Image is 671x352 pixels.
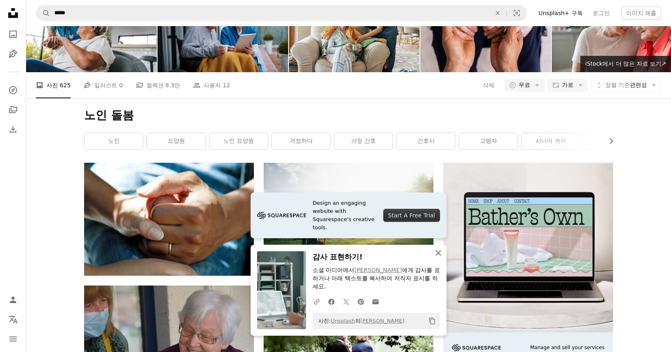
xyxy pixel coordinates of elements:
img: woman standing next to woman riding wheelchair [264,163,433,276]
span: Design an engaging website with Squarespace’s creative tools. [313,199,377,232]
a: iStock에서 더 많은 자료 보기↗ [580,56,671,72]
h3: 감사 표현하기! [313,251,440,263]
span: 0 [119,81,123,90]
a: 갈색 버튼 업 셔츠를 입은 여자 흰색 스마트폰을 들고 있다 [84,338,254,345]
button: 삭제 [482,79,495,92]
a: 수역을 마주보고 있는 포장도로에 앉아 있는 두 사람 [264,338,433,345]
a: 로그인 [588,7,615,20]
a: 시니어 케어 [522,133,580,149]
a: Unsplash [331,318,355,324]
a: 일러스트 0 [84,72,122,98]
button: 시각적 검색 [507,5,527,21]
a: Design an engaging website with Squarespace’s creative tools.Start A Free Trial [251,193,447,238]
a: 로그인 / 가입 [5,292,21,308]
span: Manage and sell your services [530,344,604,351]
a: 고령자 [459,133,518,149]
a: Pinterest에 공유 [353,293,368,310]
p: 소셜 미디어에서 에게 감사를 표하거나 아래 텍스트를 복사하여 저작자 표시를 하세요. [313,266,440,291]
form: 사이트 전체에서 이미지 찾기 [36,5,527,21]
a: 홈 — Unsplash [5,5,21,23]
a: 간호사 [397,133,455,149]
button: 이미지 제출 [621,7,661,20]
button: 목록을 오른쪽으로 스크롤 [604,133,613,149]
a: 컬렉션 [5,102,21,118]
a: [PERSON_NAME] [360,318,404,324]
img: file-1705255347840-230a6ab5bca9image [452,344,501,351]
button: 무료 [504,79,544,92]
img: file-1705255347840-230a6ab5bca9image [257,209,306,221]
button: Unsplash 검색 [36,5,50,21]
span: 사진: 의 [314,314,404,328]
span: 무료 [519,81,530,89]
a: 이메일로 공유에 공유 [368,293,383,310]
a: 간병인 [584,133,642,149]
span: iStock에서 더 많은 자료 보기 ↗ [585,60,666,67]
a: Unsplash+ 구독 [533,7,587,20]
a: Twitter에 공유 [339,293,353,310]
a: 요양원 [147,133,205,149]
a: 사용자 12 [193,72,230,98]
a: 사진 [5,26,21,42]
button: 삭제 [489,5,507,21]
a: 걱정하다 [272,133,330,149]
a: 가정 간호 [334,133,393,149]
button: 언어 [5,311,21,328]
span: 12 [223,81,230,90]
span: 가로 [562,81,573,89]
span: 8.3만 [165,81,180,90]
span: 관련성 [605,81,647,89]
a: 다운로드 내역 [5,121,21,137]
a: 일러스트 [5,46,21,62]
span: 정렬 기준 [605,82,630,88]
a: 노인 [84,133,143,149]
a: 금 웨딩 밴드를 착용 한 사람 [84,215,254,223]
img: 금 웨딩 밴드를 착용 한 사람 [84,163,254,276]
h1: 노인 돌봄 [84,108,613,123]
a: Facebook에 공유 [324,293,339,310]
button: 정렬 기준관련성 [591,79,661,92]
a: 컬렉션 8.3만 [136,72,180,98]
a: [PERSON_NAME] [354,267,402,273]
a: 노인 요양원 [209,133,268,149]
a: 탐색 [5,82,21,98]
img: file-1707883121023-8e3502977149image [443,163,613,332]
div: Start A Free Trial [383,209,440,222]
button: 가로 [548,79,588,92]
button: 클립보드에 복사하기 [425,314,439,328]
button: 메뉴 [5,331,21,347]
